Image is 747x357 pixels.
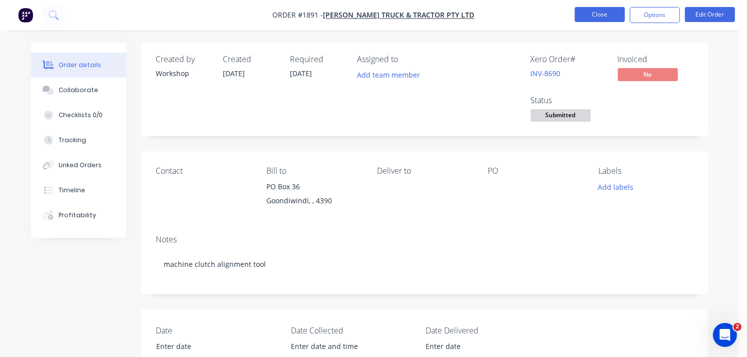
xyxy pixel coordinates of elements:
[598,166,693,176] div: Labels
[291,324,416,336] label: Date Collected
[290,69,312,78] span: [DATE]
[266,194,361,208] div: Goondiwindi, , 4390
[31,103,126,128] button: Checklists 0/0
[31,153,126,178] button: Linked Orders
[59,111,103,120] div: Checklists 0/0
[618,68,678,81] span: No
[733,323,741,331] span: 2
[377,166,472,176] div: Deliver to
[223,55,278,64] div: Created
[713,323,737,347] iframe: Intercom live chat
[31,178,126,203] button: Timeline
[156,235,693,244] div: Notes
[357,68,426,82] button: Add team member
[223,69,245,78] span: [DATE]
[59,161,102,170] div: Linked Orders
[488,166,582,176] div: PO
[531,109,591,124] button: Submitted
[59,136,86,145] div: Tracking
[685,7,735,22] button: Edit Order
[323,11,475,20] a: [PERSON_NAME] Truck & Tractor Pty Ltd
[419,339,543,354] input: Enter date
[156,55,211,64] div: Created by
[266,180,361,194] div: PO Box 36
[630,7,680,23] button: Options
[156,324,281,336] label: Date
[31,53,126,78] button: Order details
[156,166,251,176] div: Contact
[59,186,85,195] div: Timeline
[59,61,101,70] div: Order details
[149,339,274,354] input: Enter date
[31,78,126,103] button: Collaborate
[575,7,625,22] button: Close
[290,55,345,64] div: Required
[284,339,409,354] input: Enter date and time
[531,69,561,78] a: INV-8690
[273,11,323,20] span: Order #1891 -
[531,96,606,105] div: Status
[618,55,693,64] div: Invoiced
[593,180,639,193] button: Add labels
[426,324,551,336] label: Date Delivered
[266,166,361,176] div: Bill to
[18,8,33,23] img: Factory
[31,128,126,153] button: Tracking
[351,68,425,82] button: Add team member
[156,68,211,79] div: Workshop
[266,180,361,212] div: PO Box 36Goondiwindi, , 4390
[531,55,606,64] div: Xero Order #
[59,86,98,95] div: Collaborate
[357,55,458,64] div: Assigned to
[31,203,126,228] button: Profitability
[59,211,96,220] div: Profitability
[531,109,591,122] span: Submitted
[156,249,693,279] div: machine clutch alignment tool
